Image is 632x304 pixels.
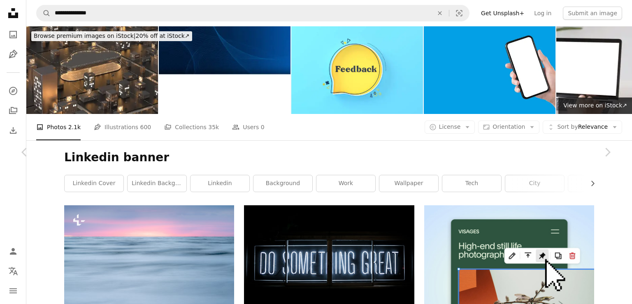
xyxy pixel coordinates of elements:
[140,123,151,132] span: 600
[34,32,135,39] span: Browse premium images on iStock |
[563,7,622,20] button: Submit an image
[5,83,21,99] a: Explore
[164,114,219,140] a: Collections 35k
[568,175,627,192] a: business
[291,26,423,114] img: Feedback Speech Bubble
[379,175,438,192] a: wallpaper
[191,175,249,192] a: linkedin
[253,175,312,192] a: background
[5,46,21,63] a: Illustrations
[5,26,21,43] a: Photos
[244,258,414,265] a: Do Something Great neon sign
[478,121,539,134] button: Orientation
[476,7,529,20] a: Get Unsplash+
[424,26,555,114] img: Hand hold smartphone white screen banner template blue
[37,5,51,21] button: Search Unsplash
[558,97,632,114] a: View more on iStock↗
[64,258,234,265] a: the sun is setting over the ocean water
[232,114,265,140] a: Users 0
[449,5,469,21] button: Visual search
[5,243,21,260] a: Log in / Sign up
[36,5,469,21] form: Find visuals sitewide
[208,123,219,132] span: 35k
[505,175,564,192] a: city
[5,263,21,279] button: Language
[557,123,578,130] span: Sort by
[557,123,608,131] span: Relevance
[425,121,475,134] button: License
[439,123,461,130] span: License
[583,113,632,192] a: Next
[493,123,525,130] span: Orientation
[529,7,556,20] a: Log in
[261,123,265,132] span: 0
[431,5,449,21] button: Clear
[563,102,627,109] span: View more on iStock ↗
[26,26,197,46] a: Browse premium images on iStock|20% off at iStock↗
[65,175,123,192] a: linkedin cover
[64,150,594,165] h1: Linkedin banner
[94,114,151,140] a: Illustrations 600
[5,283,21,299] button: Menu
[128,175,186,192] a: linkedin background
[442,175,501,192] a: tech
[26,26,158,114] img: Picture a futuristic city with sleek, modern structures perfectly arranged in a grid pattern
[316,175,375,192] a: work
[159,26,290,114] img: Abstract banner design with blue wave background
[5,102,21,119] a: Collections
[543,121,622,134] button: Sort byRelevance
[34,32,190,39] span: 20% off at iStock ↗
